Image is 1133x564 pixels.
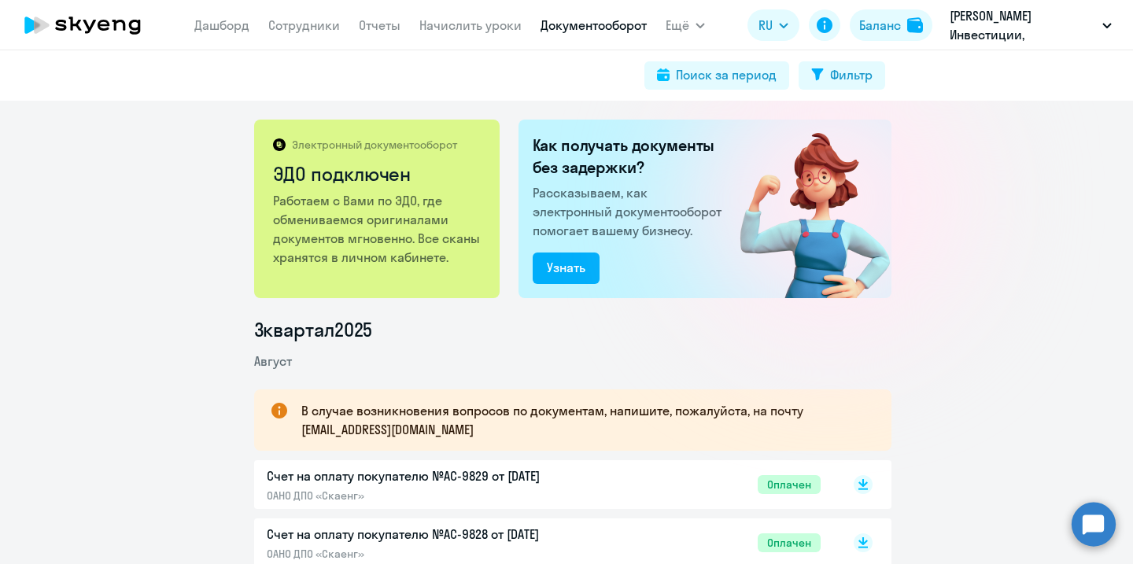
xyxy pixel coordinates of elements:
a: Документооборот [541,17,647,33]
button: RU [747,9,799,41]
h2: Как получать документы без задержки? [533,135,728,179]
button: Фильтр [799,61,885,90]
div: Узнать [547,258,585,277]
p: Счет на оплату покупателю №AC-9828 от [DATE] [267,525,597,544]
span: Ещё [666,16,689,35]
button: Узнать [533,253,600,284]
h2: ЭДО подключен [273,161,483,186]
p: ОАНО ДПО «Скаенг» [267,547,597,561]
p: ОАНО ДПО «Скаенг» [267,488,597,503]
p: В случае возникновения вопросов по документам, напишите, пожалуйста, на почту [EMAIL_ADDRESS][DOM... [301,401,863,439]
button: Поиск за период [644,61,789,90]
a: Отчеты [359,17,400,33]
img: balance [907,17,923,33]
div: Баланс [859,16,901,35]
span: Оплачен [758,533,821,552]
button: [PERSON_NAME] Инвестиции, [PERSON_NAME] ТЕХНОЛОГИИ, ООО [942,6,1120,44]
a: Сотрудники [268,17,340,33]
span: Оплачен [758,475,821,494]
li: 3 квартал 2025 [254,317,891,342]
p: [PERSON_NAME] Инвестиции, [PERSON_NAME] ТЕХНОЛОГИИ, ООО [950,6,1096,44]
p: Электронный документооборот [292,138,457,152]
p: Счет на оплату покупателю №AC-9829 от [DATE] [267,466,597,485]
span: RU [758,16,773,35]
div: Поиск за период [676,65,777,84]
p: Работаем с Вами по ЭДО, где обмениваемся оригиналами документов мгновенно. Все сканы хранятся в л... [273,191,483,267]
button: Балансbalance [850,9,932,41]
a: Счет на оплату покупателю №AC-9828 от [DATE]ОАНО ДПО «Скаенг»Оплачен [267,525,821,561]
p: Рассказываем, как электронный документооборот помогает вашему бизнесу. [533,183,728,240]
a: Начислить уроки [419,17,522,33]
span: Август [254,353,292,369]
a: Дашборд [194,17,249,33]
button: Ещё [666,9,705,41]
div: Фильтр [830,65,873,84]
img: connected [714,120,891,298]
a: Счет на оплату покупателю №AC-9829 от [DATE]ОАНО ДПО «Скаенг»Оплачен [267,466,821,503]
